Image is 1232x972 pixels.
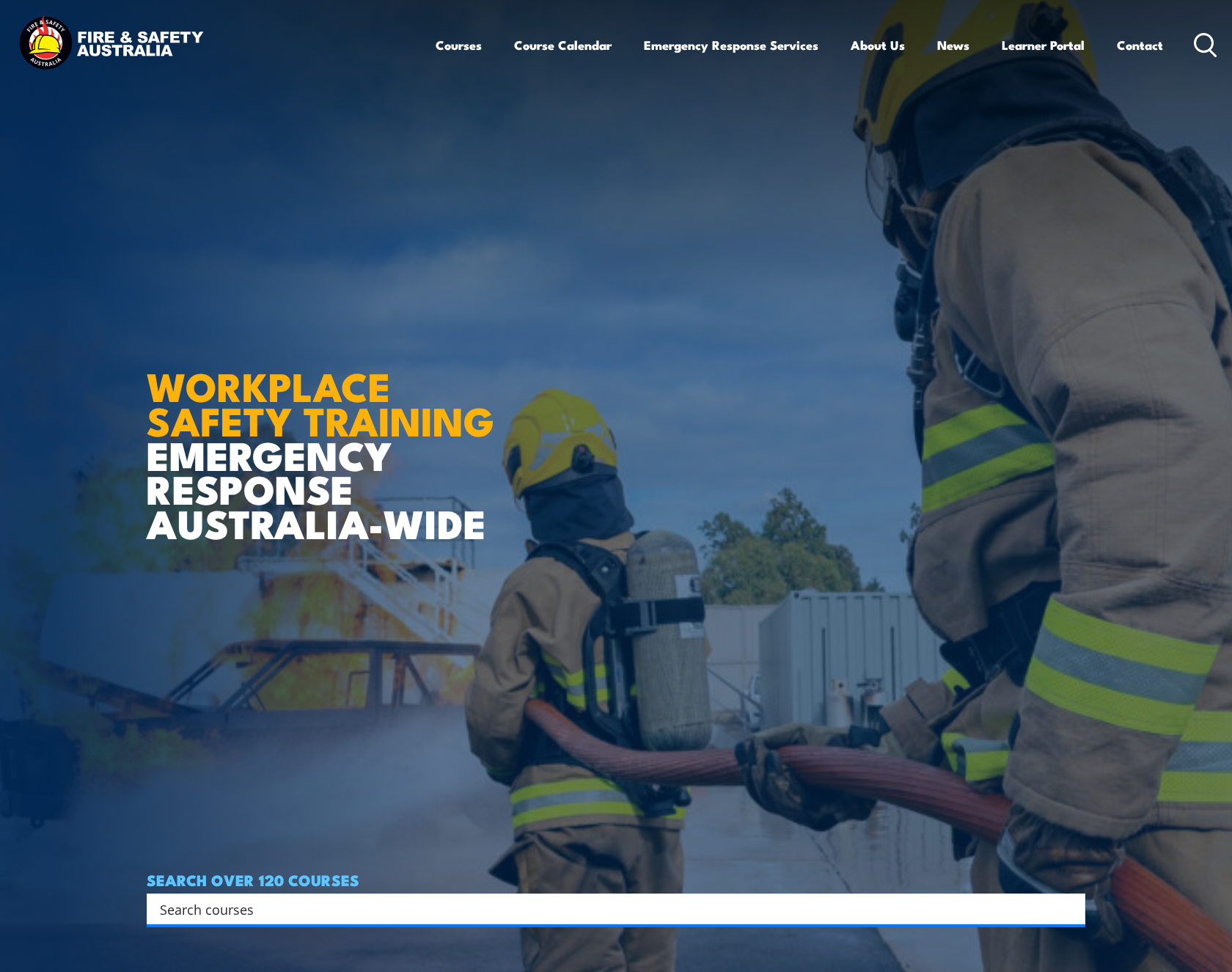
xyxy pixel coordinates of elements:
[851,26,905,65] a: About Us
[436,26,482,65] a: Courses
[1117,26,1163,65] a: Contact
[1060,899,1080,919] button: Search magnifier button
[147,332,505,540] h1: EMERGENCY RESPONSE AUSTRALIA-WIDE
[147,354,494,450] strong: WORKPLACE SAFETY TRAINING
[937,26,969,65] a: News
[160,898,1053,920] input: Search input
[1002,26,1085,65] a: Learner Portal
[514,26,612,65] a: Course Calendar
[147,871,1085,888] h4: SEARCH OVER 120 COURSES
[644,26,818,65] a: Emergency Response Services
[163,899,1056,919] form: Search form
